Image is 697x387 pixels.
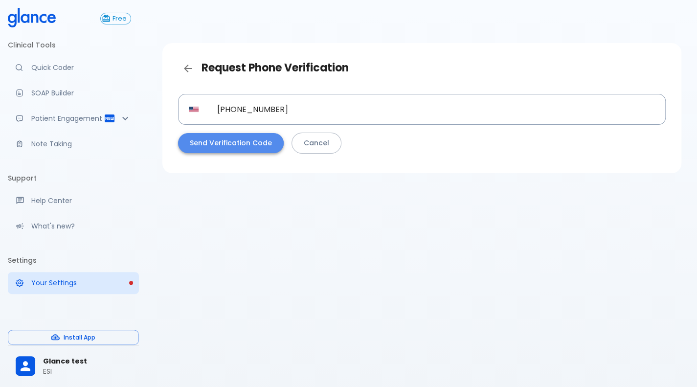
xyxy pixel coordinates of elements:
[31,63,131,72] p: Quick Coder
[31,114,104,123] p: Patient Engagement
[178,133,284,153] button: Send Verification Code
[109,15,131,23] span: Free
[31,88,131,98] p: SOAP Builder
[8,33,139,57] li: Clinical Tools
[100,13,139,24] a: Click to view or change your subscription
[8,108,139,129] div: Patient Reports & Referrals
[189,107,199,112] img: unknown
[8,330,139,345] button: Install App
[31,278,131,288] p: Your Settings
[8,133,139,155] a: Advanced note-taking
[31,221,131,231] p: What's new?
[8,249,139,272] li: Settings
[178,59,198,78] a: Back
[178,59,666,78] h3: Request Phone Verification
[43,356,131,366] span: Glance test
[185,101,202,118] button: Select country
[8,82,139,104] a: Docugen: Compose a clinical documentation in seconds
[31,139,131,149] p: Note Taking
[100,13,131,24] button: Free
[8,57,139,78] a: Moramiz: Find ICD10AM codes instantly
[8,190,139,211] a: Get help from our support team
[8,215,139,237] div: Recent updates and feature releases
[292,133,341,154] a: Cancel
[8,166,139,190] li: Support
[31,196,131,205] p: Help Center
[8,349,139,383] div: Glance testESI
[43,366,131,376] p: ESI
[8,272,139,294] a: Please complete account setup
